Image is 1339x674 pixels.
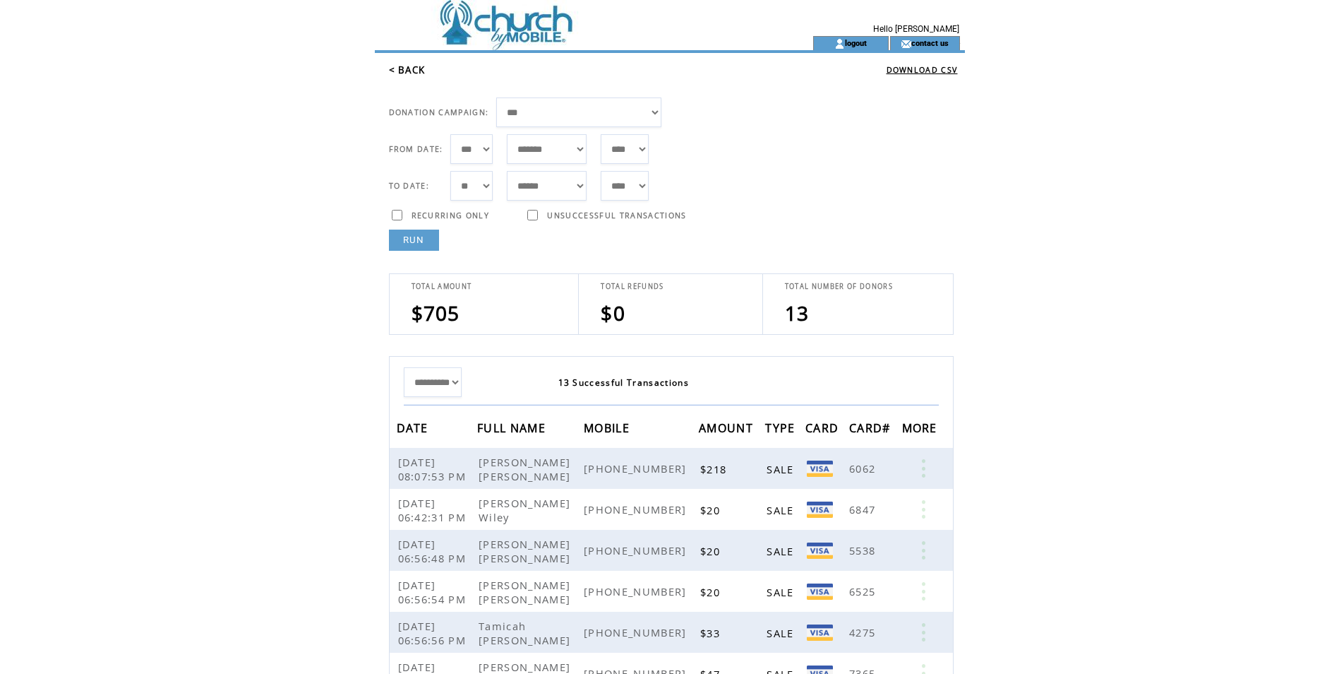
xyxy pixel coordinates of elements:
span: TYPE [765,417,798,443]
span: [DATE] 06:56:56 PM [398,619,470,647]
img: Visa [807,461,833,477]
span: $33 [700,626,723,640]
a: < BACK [389,64,426,76]
span: AMOUNT [699,417,757,443]
span: [PHONE_NUMBER] [584,461,690,475]
span: $20 [700,503,723,517]
span: TOTAL AMOUNT [412,282,472,291]
img: account_icon.gif [834,38,845,49]
span: DONATION CAMPAIGN: [389,107,489,117]
span: MOBILE [584,417,633,443]
a: CARD# [849,423,894,432]
span: $705 [412,300,460,326]
span: TOTAL REFUNDS [601,282,664,291]
span: [PERSON_NAME] [PERSON_NAME] [479,455,574,483]
span: SALE [767,626,797,640]
span: [PHONE_NUMBER] [584,584,690,598]
span: 6525 [849,584,879,598]
span: [DATE] 08:07:53 PM [398,455,470,483]
a: RUN [389,230,439,251]
a: AMOUNT [699,423,757,432]
img: Visa [807,502,833,518]
a: DATE [397,423,432,432]
span: $20 [700,585,723,599]
span: FROM DATE: [389,144,443,154]
a: contact us [911,38,949,47]
span: Tamicah [PERSON_NAME] [479,619,574,647]
span: UNSUCCESSFUL TRANSACTIONS [547,211,686,220]
span: [PHONE_NUMBER] [584,625,690,639]
span: DATE [397,417,432,443]
img: Visa [807,625,833,641]
span: $218 [700,462,730,476]
span: SALE [767,585,797,599]
span: TOTAL NUMBER OF DONORS [785,282,893,291]
a: MOBILE [584,423,633,432]
span: 4275 [849,625,879,639]
img: Visa [807,584,833,600]
span: SALE [767,462,797,476]
span: [DATE] 06:56:48 PM [398,537,470,565]
span: [PERSON_NAME] [PERSON_NAME] [479,537,574,565]
span: [DATE] 06:42:31 PM [398,496,470,524]
a: FULL NAME [477,423,549,432]
span: SALE [767,544,797,558]
span: [PERSON_NAME] [PERSON_NAME] [479,578,574,606]
span: $20 [700,544,723,558]
span: FULL NAME [477,417,549,443]
a: TYPE [765,423,798,432]
span: RECURRING ONLY [412,211,490,220]
span: Hello [PERSON_NAME] [873,24,959,34]
span: 13 [785,300,810,326]
span: 5538 [849,543,879,557]
span: [DATE] 06:56:54 PM [398,578,470,606]
a: CARD [805,423,842,432]
img: VISA [807,543,833,559]
span: TO DATE: [389,181,430,191]
span: 13 Successful Transactions [558,377,690,389]
span: MORE [902,417,941,443]
a: logout [845,38,867,47]
span: [PERSON_NAME] Wiley [479,496,570,524]
span: [PHONE_NUMBER] [584,543,690,557]
span: CARD# [849,417,894,443]
span: SALE [767,503,797,517]
span: [PHONE_NUMBER] [584,502,690,516]
a: DOWNLOAD CSV [887,65,958,75]
span: CARD [805,417,842,443]
span: $0 [601,300,625,326]
img: contact_us_icon.gif [901,38,911,49]
span: 6847 [849,502,879,516]
span: 6062 [849,461,879,475]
